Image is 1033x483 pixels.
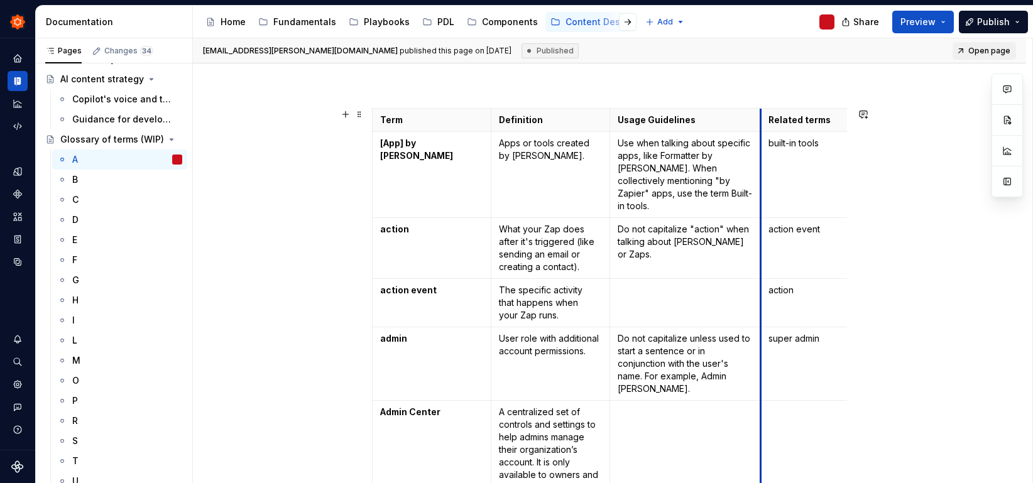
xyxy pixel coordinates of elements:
[499,284,602,322] p: The specific activity that happens when your Zap runs.
[768,137,897,149] p: built-in tools
[60,133,164,146] div: Glossary of terms (WIP)
[380,285,437,295] strong: action event
[8,374,28,394] a: Settings
[11,460,24,473] svg: Supernova Logo
[72,415,78,427] div: R
[768,284,897,296] p: action
[768,332,897,345] p: super admin
[200,12,251,32] a: Home
[52,330,187,350] a: L
[52,411,187,431] a: R
[72,334,77,347] div: L
[364,16,410,28] div: Playbooks
[545,12,639,32] a: Content Design
[52,391,187,411] a: P
[8,71,28,91] a: Documentation
[72,435,78,447] div: S
[8,397,28,417] button: Contact support
[72,193,79,206] div: C
[72,274,79,286] div: G
[72,455,79,467] div: T
[200,9,639,35] div: Page tree
[8,352,28,372] button: Search ⌘K
[52,190,187,210] a: C
[522,43,579,58] div: Published
[8,329,28,349] button: Notifications
[618,137,753,212] p: Use when talking about specific apps, like Formatter by [PERSON_NAME]. When collectively mentioni...
[499,114,602,126] p: Definition
[618,223,753,261] p: Do not capitalize "action" when talking about [PERSON_NAME] or Zaps.
[40,69,187,89] a: AI content strategy
[892,11,954,33] button: Preview
[853,16,879,28] span: Share
[52,230,187,250] a: E
[462,12,543,32] a: Components
[768,114,897,126] p: Related terms
[203,46,398,55] span: [EMAIL_ADDRESS][PERSON_NAME][DOMAIN_NAME]
[104,46,153,56] div: Changes
[8,161,28,182] a: Design tokens
[499,223,602,273] p: What your Zap does after it's triggered (like sending an email or creating a contact).
[203,46,511,56] span: published this page on [DATE]
[380,224,409,234] strong: action
[52,149,187,170] a: A
[45,46,82,56] div: Pages
[72,173,78,186] div: B
[437,16,454,28] div: PDL
[52,170,187,190] a: B
[52,350,187,371] a: M
[72,394,78,407] div: P
[8,252,28,272] a: Data sources
[273,16,336,28] div: Fundamentals
[52,310,187,330] a: I
[618,114,753,126] p: Usage Guidelines
[835,11,887,33] button: Share
[380,114,483,126] p: Term
[52,431,187,451] a: S
[953,42,1016,60] a: Open page
[657,17,673,27] span: Add
[72,93,176,106] div: Copilot's voice and tone
[46,16,187,28] div: Documentation
[72,374,79,387] div: O
[959,11,1028,33] button: Publish
[72,354,80,367] div: M
[253,12,341,32] a: Fundamentals
[72,294,79,307] div: H
[380,138,453,161] strong: [App] by [PERSON_NAME]
[8,229,28,249] a: Storybook stories
[140,46,153,56] span: 34
[8,207,28,227] div: Assets
[52,89,187,109] a: Copilot's voice and tone
[52,290,187,310] a: H
[60,73,144,85] div: AI content strategy
[52,371,187,391] a: O
[221,16,246,28] div: Home
[72,254,77,266] div: F
[642,13,689,31] button: Add
[52,210,187,230] a: D
[8,184,28,204] div: Components
[72,234,77,246] div: E
[52,451,187,471] a: T
[566,16,634,28] div: Content Design
[380,406,440,417] strong: Admin Center
[72,153,78,166] div: A
[618,332,753,395] p: Do not capitalize unless used to start a sentence or in conjunction with the user's name. For exa...
[482,16,538,28] div: Components
[499,332,602,357] p: User role with additional account permissions.
[768,223,897,236] p: action event
[52,270,187,290] a: G
[977,16,1010,28] span: Publish
[8,48,28,68] a: Home
[380,333,407,344] strong: admin
[52,250,187,270] a: F
[72,314,75,327] div: I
